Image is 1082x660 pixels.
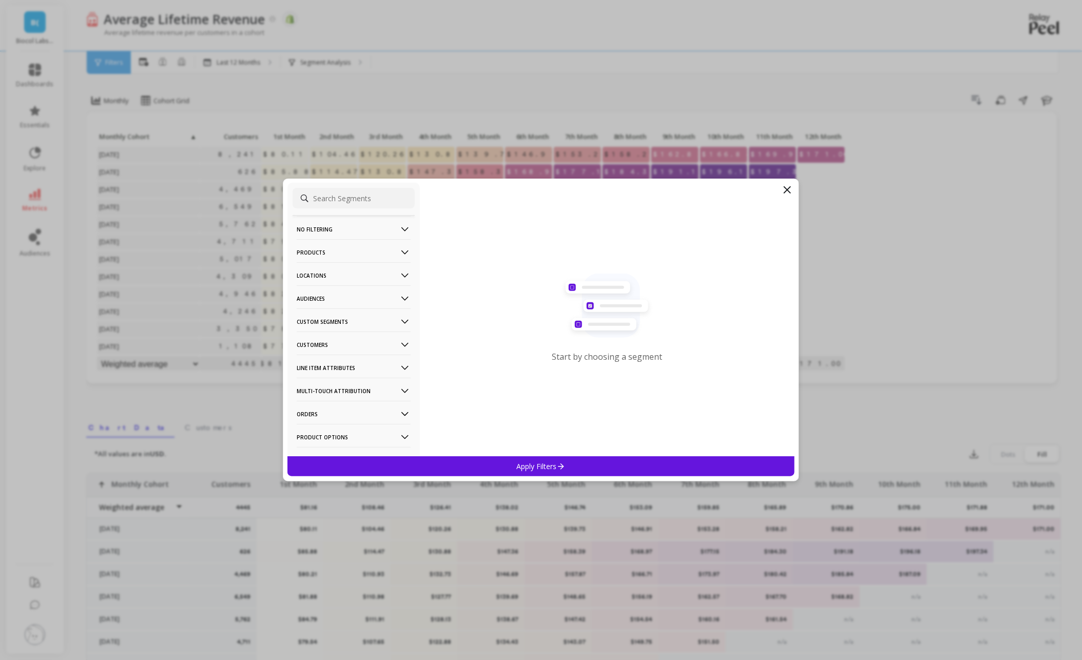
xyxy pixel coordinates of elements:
[297,424,411,450] p: Product Options
[297,332,411,358] p: Customers
[297,216,411,242] p: No filtering
[293,188,415,208] input: Search Segments
[552,351,663,362] p: Start by choosing a segment
[297,285,411,312] p: Audiences
[297,447,411,473] p: Subscriptions
[297,239,411,265] p: Products
[297,378,411,404] p: Multi-Touch Attribution
[297,262,411,288] p: Locations
[297,355,411,381] p: Line Item Attributes
[297,401,411,427] p: Orders
[297,308,411,335] p: Custom Segments
[517,461,566,471] p: Apply Filters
